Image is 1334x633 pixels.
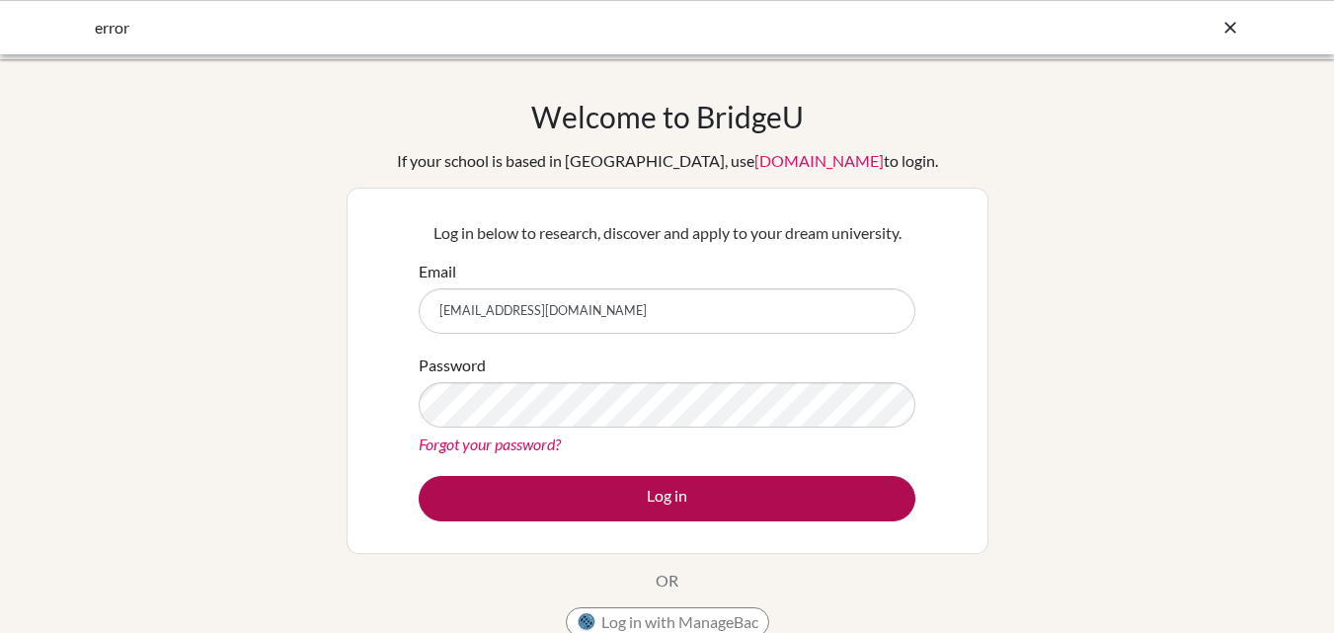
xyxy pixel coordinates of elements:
[656,569,678,593] p: OR
[419,435,561,453] a: Forgot your password?
[754,151,884,170] a: [DOMAIN_NAME]
[419,476,915,521] button: Log in
[419,221,915,245] p: Log in below to research, discover and apply to your dream university.
[531,99,804,134] h1: Welcome to BridgeU
[95,16,944,40] div: error
[397,149,938,173] div: If your school is based in [GEOGRAPHIC_DATA], use to login.
[419,354,486,377] label: Password
[419,260,456,283] label: Email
